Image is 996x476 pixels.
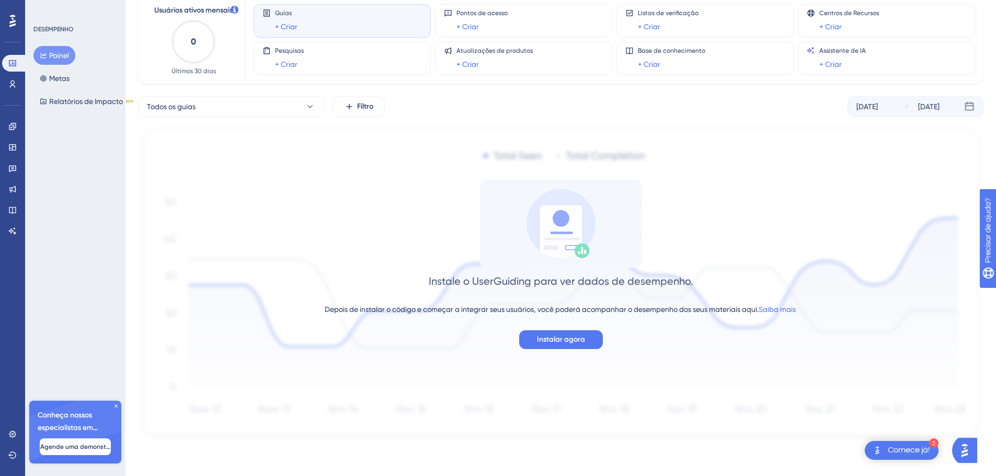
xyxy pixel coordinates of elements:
[191,37,196,47] text: 0
[147,102,196,111] font: Todos os guias
[456,47,533,54] font: Atualizações de produtos
[275,60,297,68] font: + Criar
[429,275,693,287] font: Instale o UserGuiding para ver dados de desempenho.
[49,97,123,106] font: Relatórios de Impacto
[456,9,508,17] font: Pontos de acesso
[456,22,479,31] font: + Criar
[819,22,842,31] font: + Criar
[819,60,842,68] font: + Criar
[819,47,866,54] font: Assistente de IA
[638,22,660,31] font: + Criar
[33,26,74,33] font: DESEMPENHO
[275,47,304,54] font: Pesquisas
[952,435,983,466] iframe: Iniciador do Assistente de IA do UserGuiding
[865,441,938,460] div: Abra a lista de verificação Comece!, módulos restantes: 2
[33,69,76,88] button: Metas
[40,443,124,450] font: Agende uma demonstração
[638,47,705,54] font: Base de conhecimento
[275,9,292,17] font: Guias
[154,6,233,15] font: Usuários ativos mensais
[856,102,878,111] font: [DATE]
[138,125,983,443] img: 1ec67ef948eb2d50f6bf237e9abc4f97.svg
[25,5,90,13] font: Precisar de ajuda?
[888,446,930,454] font: Comece já!
[40,438,111,455] button: Agende uma demonstração
[33,46,75,65] button: Painel
[325,305,759,314] font: Depois de instalar o código e começar a integrar seus usuários, você poderá acompanhar o desempen...
[333,96,385,117] button: Filtro
[171,67,216,75] font: Últimos 30 dias
[638,9,699,17] font: Listas de verificação
[38,411,98,445] font: Conheça nossos especialistas em integração 🎧
[819,9,879,17] font: Centros de Recursos
[932,440,935,446] font: 2
[759,305,796,314] a: Saiba mais
[49,74,70,83] font: Metas
[871,444,884,457] img: imagem-do-lançador-texto-alternativo
[519,330,603,349] button: Instalar agora
[126,99,133,103] font: BETA
[456,60,479,68] font: + Criar
[138,96,324,117] button: Todos os guias
[357,102,373,111] font: Filtro
[33,92,141,111] button: Relatórios de ImpactoBETA
[918,102,940,111] font: [DATE]
[638,60,660,68] font: + Criar
[275,22,297,31] font: + Criar
[537,335,585,344] font: Instalar agora
[49,51,69,60] font: Painel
